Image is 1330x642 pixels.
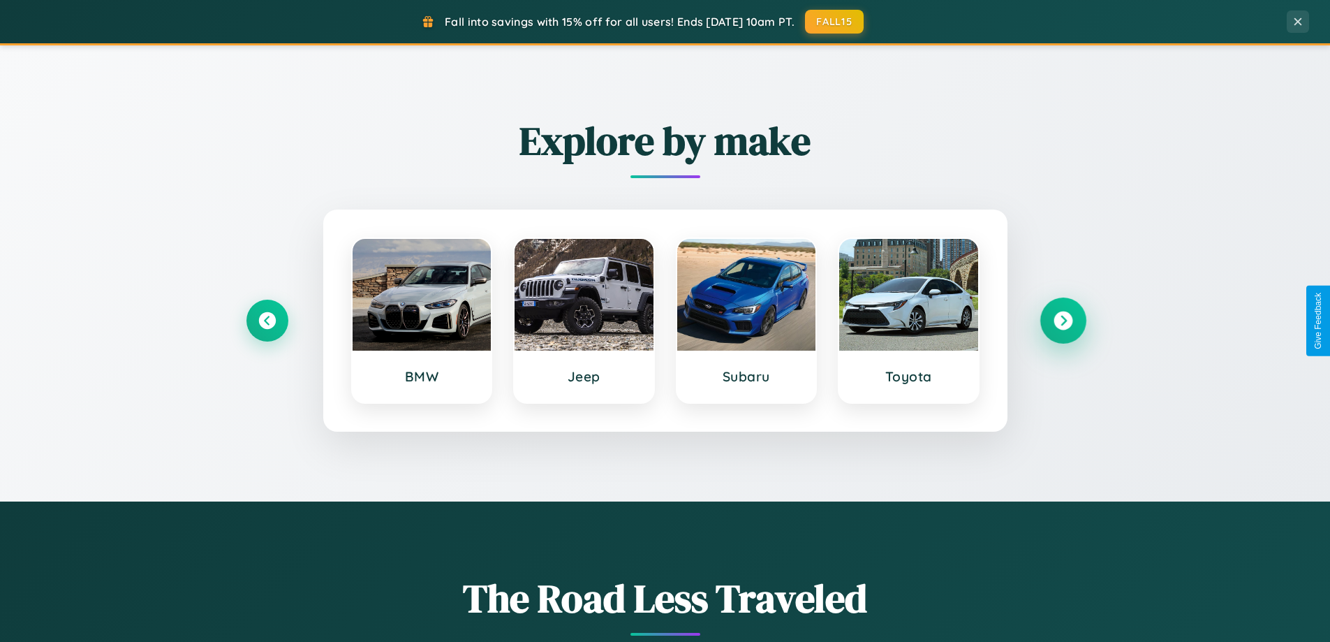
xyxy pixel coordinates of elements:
[1313,293,1323,349] div: Give Feedback
[853,368,964,385] h3: Toyota
[805,10,864,34] button: FALL15
[367,368,478,385] h3: BMW
[445,15,795,29] span: Fall into savings with 15% off for all users! Ends [DATE] 10am PT.
[246,114,1084,168] h2: Explore by make
[529,368,640,385] h3: Jeep
[246,571,1084,625] h1: The Road Less Traveled
[691,368,802,385] h3: Subaru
